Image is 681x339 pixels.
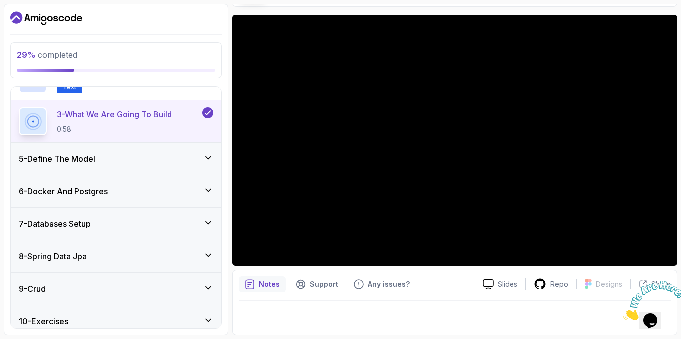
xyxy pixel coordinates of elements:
span: completed [17,50,77,60]
p: Designs [596,279,622,289]
h3: 6 - Docker And Postgres [19,185,108,197]
img: Chat attention grabber [4,4,66,43]
span: 29 % [17,50,36,60]
button: 6-Docker And Postgres [11,175,221,207]
button: 10-Exercises [11,305,221,337]
h3: 9 - Crud [19,283,46,295]
button: 7-Databases Setup [11,208,221,240]
p: Support [310,279,338,289]
span: Text [63,83,76,91]
button: 8-Spring Data Jpa [11,240,221,272]
p: Any issues? [368,279,410,289]
p: Repo [550,279,568,289]
button: 5-Define The Model [11,143,221,175]
p: Notes [259,279,280,289]
a: Slides [475,279,525,289]
h3: 10 - Exercises [19,315,68,327]
button: 9-Crud [11,273,221,305]
p: 0:58 [57,124,172,134]
button: notes button [239,276,286,292]
iframe: To enrich screen reader interactions, please activate Accessibility in Grammarly extension settings [619,277,681,324]
button: Support button [290,276,344,292]
h3: 7 - Databases Setup [19,218,91,230]
h3: 8 - Spring Data Jpa [19,250,87,262]
p: 3 - What We Are Going To Build [57,108,172,120]
iframe: To enrich screen reader interactions, please activate Accessibility in Grammarly extension settings [232,15,677,266]
button: 3-What We Are Going To Build0:58 [19,107,213,135]
a: Repo [526,278,576,290]
p: Slides [498,279,517,289]
button: Feedback button [348,276,416,292]
a: Dashboard [10,10,82,26]
h3: 5 - Define The Model [19,153,95,165]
